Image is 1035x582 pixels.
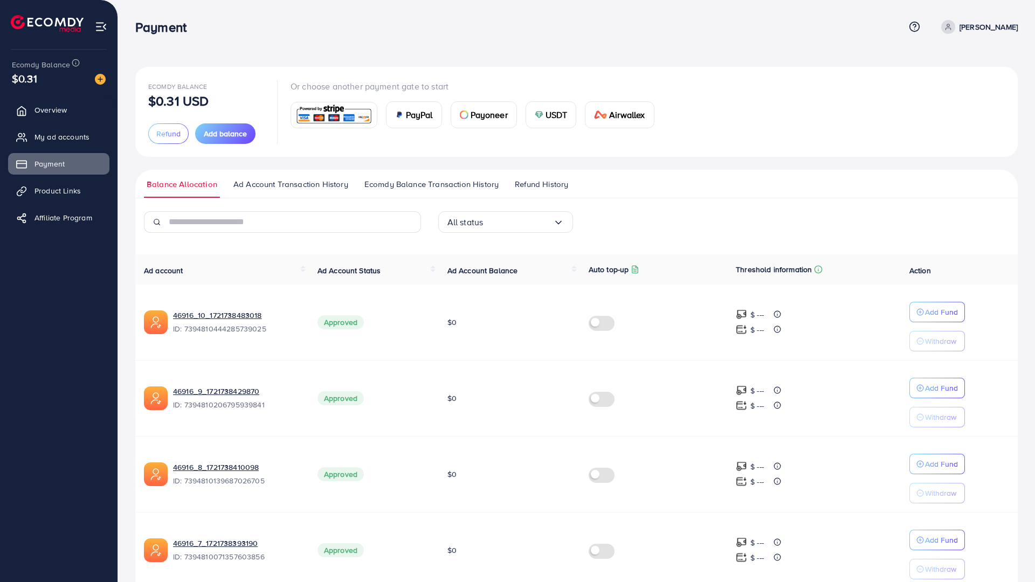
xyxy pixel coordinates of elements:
p: $ --- [750,399,764,412]
span: Refund [156,128,181,139]
span: $0 [447,393,457,404]
img: top-up amount [736,537,747,548]
a: My ad accounts [8,126,109,148]
span: Overview [34,105,67,115]
span: Product Links [34,185,81,196]
p: $ --- [750,475,764,488]
span: Approved [318,391,364,405]
div: <span class='underline'>46916_8_1721738410098</span></br>7394810139687026705 [173,462,300,487]
a: Overview [8,99,109,121]
img: ic-ads-acc.e4c84228.svg [144,310,168,334]
button: Refund [148,123,189,144]
a: cardAirwallex [585,101,654,128]
a: cardUSDT [526,101,577,128]
p: Add Fund [925,533,958,546]
img: top-up amount [736,476,747,487]
p: $ --- [750,308,764,321]
p: Auto top-up [589,263,629,276]
span: Approved [318,543,364,557]
span: ID: 7394810444285739025 [173,323,300,334]
button: Add balance [195,123,256,144]
div: <span class='underline'>46916_7_1721738393190</span></br>7394810071357603856 [173,538,300,563]
img: card [294,103,374,127]
span: Airwallex [609,108,645,121]
span: Ecomdy Balance [148,82,207,91]
a: 46916_10_1721738483018 [173,310,262,321]
p: Withdraw [925,487,956,500]
img: top-up amount [736,400,747,411]
img: menu [95,20,107,33]
h3: Payment [135,19,195,35]
span: Affiliate Program [34,212,92,223]
span: Add balance [204,128,247,139]
a: Product Links [8,180,109,202]
span: All status [447,214,484,231]
span: Refund History [515,178,568,190]
span: Approved [318,315,364,329]
span: Payment [34,158,65,169]
a: 46916_9_1721738429870 [173,386,259,397]
div: Search for option [438,211,573,233]
span: ID: 7394810206795939841 [173,399,300,410]
button: Withdraw [909,331,965,351]
iframe: Chat [989,533,1027,574]
p: $ --- [750,460,764,473]
button: Add Fund [909,378,965,398]
p: Withdraw [925,563,956,576]
a: [PERSON_NAME] [937,20,1018,34]
p: Or choose another payment gate to start [291,80,663,93]
p: $0.31 USD [148,94,209,107]
button: Add Fund [909,302,965,322]
a: card [291,102,377,128]
p: Threshold information [736,263,812,276]
input: Search for option [483,214,553,231]
p: Withdraw [925,411,956,424]
img: ic-ads-acc.e4c84228.svg [144,386,168,410]
span: Ad Account Status [318,265,381,276]
a: 46916_8_1721738410098 [173,462,259,473]
button: Withdraw [909,407,965,427]
img: logo [11,15,84,32]
button: Add Fund [909,454,965,474]
span: ID: 7394810139687026705 [173,475,300,486]
span: USDT [546,108,568,121]
img: top-up amount [736,461,747,472]
span: Ad Account Balance [447,265,518,276]
span: Payoneer [471,108,508,121]
img: image [95,74,106,85]
span: Approved [318,467,364,481]
img: top-up amount [736,552,747,563]
p: $ --- [750,323,764,336]
a: cardPayoneer [451,101,517,128]
span: $0 [447,545,457,556]
div: <span class='underline'>46916_9_1721738429870</span></br>7394810206795939841 [173,386,300,411]
a: Affiliate Program [8,207,109,228]
span: $0 [447,317,457,328]
button: Withdraw [909,559,965,579]
span: Ad account [144,265,183,276]
span: ID: 7394810071357603856 [173,551,300,562]
span: Balance Allocation [147,178,217,190]
img: top-up amount [736,309,747,320]
span: Ad Account Transaction History [233,178,348,190]
p: Withdraw [925,335,956,348]
span: $0 [447,469,457,480]
img: card [594,110,607,119]
img: top-up amount [736,385,747,396]
p: $ --- [750,384,764,397]
img: card [460,110,468,119]
button: Withdraw [909,483,965,503]
p: [PERSON_NAME] [960,20,1018,33]
img: card [535,110,543,119]
span: Ecomdy Balance Transaction History [364,178,499,190]
span: My ad accounts [34,131,89,142]
span: $0.31 [12,71,37,86]
span: PayPal [406,108,433,121]
img: card [395,110,404,119]
button: Add Fund [909,530,965,550]
span: Ecomdy Balance [12,59,70,70]
img: top-up amount [736,324,747,335]
img: ic-ads-acc.e4c84228.svg [144,538,168,562]
p: Add Fund [925,382,958,394]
